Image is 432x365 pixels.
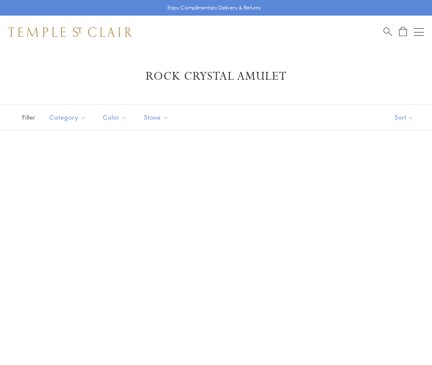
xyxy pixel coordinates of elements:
[138,108,175,127] button: Stone
[167,4,261,12] p: Enjoy Complimentary Delivery & Returns
[8,27,132,37] img: Temple St. Clair
[383,27,392,37] a: Search
[399,27,407,37] a: Open Shopping Bag
[45,112,93,122] span: Category
[43,108,93,127] button: Category
[140,112,175,122] span: Stone
[414,27,424,37] button: Open navigation
[21,69,411,84] h1: Rock Crystal Amulet
[376,105,432,130] button: Show sort by
[99,112,134,122] span: Color
[97,108,134,127] button: Color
